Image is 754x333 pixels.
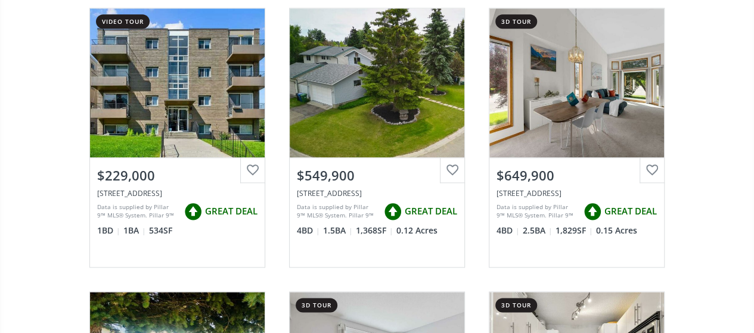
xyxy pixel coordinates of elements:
span: 2.5 BA [523,225,553,236]
div: 539 Ranchview Place NW, Calgary, AB T3G 1B4 [297,188,457,198]
span: GREAT DEAL [205,205,257,217]
span: 4 BD [297,225,320,236]
div: $229,000 [97,166,257,185]
img: rating icon [181,200,205,223]
div: Data is supplied by Pillar 9™ MLS® System. Pillar 9™ is the owner of the copyright in its MLS® Sy... [497,203,578,220]
img: rating icon [381,200,405,223]
span: 0.15 Acres [596,225,637,236]
div: 305 Douglasbank Court SE, Calgary, AB T2Z 1X7 [497,188,657,198]
span: 1,368 SF [356,225,393,236]
span: 534 SF [149,225,172,236]
span: 1.5 BA [323,225,353,236]
span: 1 BD [97,225,120,236]
span: 1 BA [123,225,146,236]
span: GREAT DEAL [405,205,457,217]
img: rating icon [581,200,604,223]
div: Data is supplied by Pillar 9™ MLS® System. Pillar 9™ is the owner of the copyright in its MLS® Sy... [97,203,178,220]
span: 0.12 Acres [396,225,437,236]
span: 4 BD [497,225,520,236]
div: 1811 18A Street SW #404, Calgary, AB T2T 4W1 [97,188,257,198]
div: $549,900 [297,166,457,185]
div: Data is supplied by Pillar 9™ MLS® System. Pillar 9™ is the owner of the copyright in its MLS® Sy... [297,203,378,220]
div: $649,900 [497,166,657,185]
span: GREAT DEAL [604,205,657,217]
span: 1,829 SF [556,225,593,236]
